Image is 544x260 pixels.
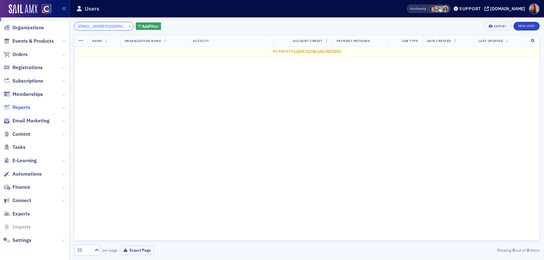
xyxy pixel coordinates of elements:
div: [DOMAIN_NAME] [490,6,525,12]
a: View Homepage [37,4,51,15]
span: Profile [529,3,540,14]
a: Organizations [3,24,44,31]
span: Clear Filter and Refresh [294,49,341,53]
a: Exports [3,210,30,217]
a: Connect [3,197,31,204]
a: Registrations [3,64,43,71]
span: Luke Abell [438,6,444,12]
span: Imports [12,224,31,230]
a: Reports [3,104,30,111]
img: SailAMX [42,4,51,14]
button: × [127,23,133,29]
a: Memberships [3,91,43,98]
span: Settings [12,237,31,244]
span: Content [12,131,31,138]
span: Orders [12,51,28,58]
span: Katie Foo [429,6,436,12]
div: Export [494,25,507,28]
span: Cheryl Moss [442,6,449,12]
span: Memberships [12,91,43,98]
span: Job Type [402,39,418,43]
a: Finance [3,184,30,191]
strong: 0 [526,247,530,253]
span: Name [92,39,102,43]
span: Exports [12,210,30,217]
span: Automations [12,171,42,177]
span: Payment Methods [337,39,370,43]
button: Export Page [120,245,154,255]
button: [DOMAIN_NAME] [485,7,527,11]
span: Kelli Davis [433,6,440,12]
span: Date Created [427,39,451,43]
span: Viewing [410,7,426,11]
span: Subscriptions [12,78,43,84]
span: Tasks [12,144,26,151]
span: Connect [12,197,31,204]
span: Registrations [12,64,43,71]
button: AddFilter [136,22,161,30]
a: Content [3,131,31,138]
a: New User [513,22,540,31]
a: Settings [3,237,31,244]
span: Events & Products [12,38,54,45]
span: Organization Name [125,39,161,43]
h1: Users [85,5,99,12]
a: Imports [3,224,31,230]
a: E-Learning [3,157,37,164]
span: Finance [12,184,30,191]
img: SailAMX [9,4,37,14]
span: Account Credit [293,39,322,43]
div: Support [459,6,481,12]
span: Email Marketing [12,117,50,124]
a: Tasks [3,144,26,151]
div: Showing out of items [389,247,540,253]
span: E-Learning [12,157,37,164]
span: Add Filter [142,23,158,29]
a: Automations [3,171,42,177]
div: 25 [77,247,91,253]
a: Subscriptions [3,78,43,84]
label: per page [102,247,118,253]
a: Orders [3,51,28,58]
a: Email Marketing [3,117,50,124]
button: Export [484,22,511,31]
a: Events & Products [3,38,54,45]
strong: 0 [511,247,516,253]
div: Also [410,7,416,11]
span: Reports [12,104,30,111]
span: Activity [193,39,209,43]
input: Search… [74,22,134,31]
div: No results. [79,49,535,54]
span: Last Updated [479,39,503,43]
span: Organizations [12,24,44,31]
